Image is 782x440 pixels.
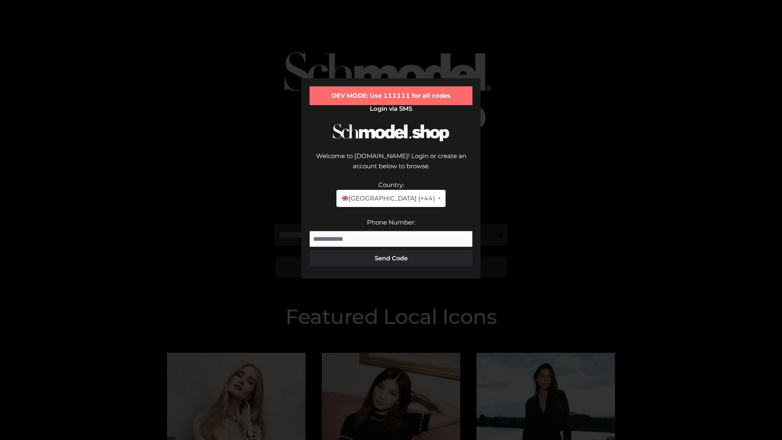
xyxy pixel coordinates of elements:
button: Send Code [310,250,472,266]
div: DEV MODE: Use 111111 for all codes [310,86,472,105]
label: Phone Number: [367,218,415,226]
img: Schmodel Logo [330,117,452,149]
h2: Login via SMS [310,105,472,112]
div: Welcome to [DOMAIN_NAME]! Login or create an account below to browse. [310,151,472,180]
img: 🇬🇧 [342,195,348,201]
label: Country: [378,181,404,189]
span: [GEOGRAPHIC_DATA] (+44) [341,193,435,204]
